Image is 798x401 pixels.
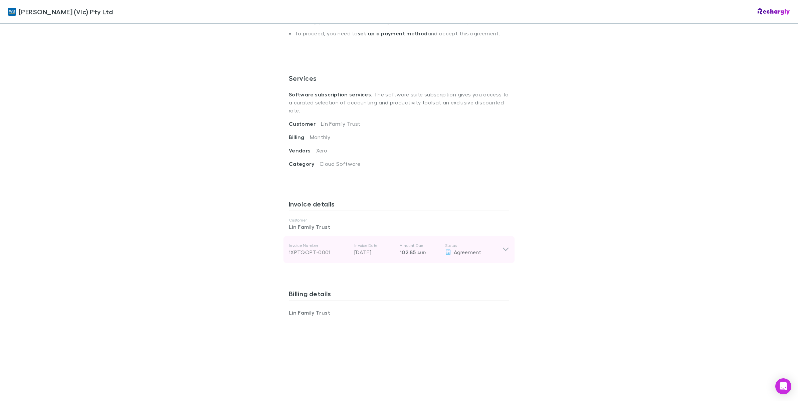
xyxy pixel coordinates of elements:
[445,243,502,248] p: Status
[289,309,399,317] p: Lin Family Trust
[295,18,509,30] li: allows them to future invoices automatically.
[400,243,440,248] p: Amount Due
[289,120,321,127] span: Customer
[320,160,360,167] span: Cloud Software
[289,147,316,154] span: Vendors
[289,218,509,223] p: Customer
[289,74,509,85] h3: Services
[354,248,394,256] p: [DATE]
[289,160,320,167] span: Category
[454,249,481,255] span: Agreement
[289,248,349,256] div: 1XPTQOPT-0001
[289,134,310,140] span: Billing
[19,7,113,17] span: [PERSON_NAME] (Vic) Pty Ltd
[287,321,511,397] iframe: Secure address input frame
[775,378,791,394] div: Open Intercom Messenger
[321,120,361,127] span: Lin Family Trust
[310,134,331,140] span: Monthly
[417,250,426,255] span: AUD
[289,290,509,300] h3: Billing details
[289,91,371,98] strong: Software subscription services
[289,200,509,211] h3: Invoice details
[358,30,427,37] strong: set up a payment method
[400,249,416,256] span: 102.85
[295,30,509,42] li: To proceed, you need to and accept this agreement.
[289,243,349,248] p: Invoice Number
[316,147,327,153] span: Xero
[758,8,790,15] img: Rechargly Logo
[283,236,515,263] div: Invoice Number1XPTQOPT-0001Invoice Date[DATE]Amount Due102.85 AUDStatusAgreement
[289,223,509,231] p: Lin Family Trust
[8,8,16,16] img: William Buck (Vic) Pty Ltd's Logo
[354,243,394,248] p: Invoice Date
[289,85,509,120] p: . The software suite subscription gives you access to a curated selection of accounting and produ...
